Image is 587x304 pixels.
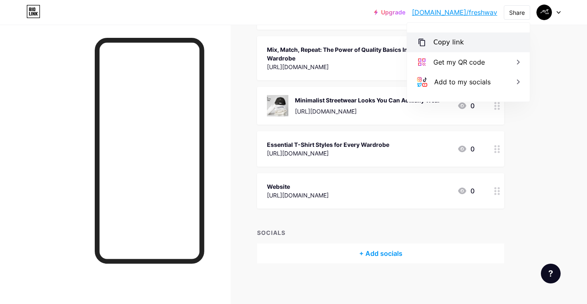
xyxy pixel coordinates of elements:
img: Minimalist Streetwear Looks You Can Actually Wear [267,95,288,116]
a: Upgrade [374,9,405,16]
div: [URL][DOMAIN_NAME] [295,107,440,116]
div: [URL][DOMAIN_NAME] [267,149,389,158]
a: [DOMAIN_NAME]/freshwav [412,7,497,17]
div: 0 [457,144,475,154]
div: Essential T-Shirt Styles for Every Wardrobe [267,140,389,149]
div: [URL][DOMAIN_NAME] [267,191,329,200]
div: SOCIALS [257,228,504,237]
div: Website [267,182,329,191]
div: Mix, Match, Repeat: The Power of Quality Basics In an Ideal Men's Wardrobe [267,45,451,63]
div: 0 [457,101,475,111]
div: 0 [457,186,475,196]
div: Share [509,8,525,17]
div: + Add socials [257,244,504,263]
img: Fresh Wave Apparel [536,5,552,20]
div: Get my QR code [433,57,485,67]
div: Add to my socials [434,77,491,87]
div: Copy link [433,37,464,47]
div: [URL][DOMAIN_NAME] [267,63,451,71]
div: Minimalist Streetwear Looks You Can Actually Wear [295,96,440,104]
